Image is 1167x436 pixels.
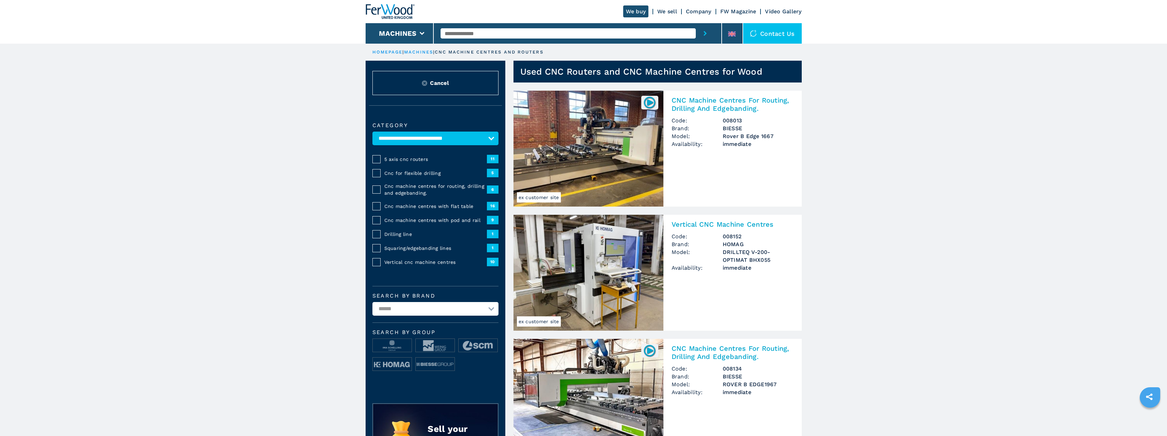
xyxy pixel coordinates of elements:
[723,373,794,380] h3: BIESSE
[487,244,498,252] span: 1
[435,49,543,55] p: cnc machine centres and routers
[487,258,498,266] span: 10
[520,66,762,77] h1: Used CNC Routers and CNC Machine Centres for Wood
[404,49,433,55] a: machines
[384,217,487,224] span: Cnc machine centres with pod and rail
[384,156,487,163] span: 5 axis cnc routers
[672,388,723,396] span: Availability:
[513,91,663,207] img: CNC Machine Centres For Routing, Drilling And Edgebanding. BIESSE Rover B Edge 1667
[372,293,498,299] label: Search by brand
[723,232,794,240] h3: 008152
[672,96,794,112] h2: CNC Machine Centres For Routing, Drilling And Edgebanding.
[672,380,723,388] span: Model:
[1141,388,1158,405] a: sharethis
[433,49,434,55] span: |
[723,264,794,272] span: immediate
[723,365,794,373] h3: 008134
[487,185,498,194] span: 6
[672,220,794,228] h2: Vertical CNC Machine Centres
[723,140,794,148] span: immediate
[743,23,802,44] div: Contact us
[672,232,723,240] span: Code:
[672,117,723,124] span: Code:
[672,373,723,380] span: Brand:
[384,259,487,266] span: Vertical cnc machine centres
[517,192,561,202] span: ex customer site
[430,79,449,87] span: Cancel
[487,155,498,163] span: 11
[372,330,498,335] span: Search by group
[723,124,794,132] h3: BIESSE
[402,49,404,55] span: |
[379,29,416,37] button: Machines
[672,365,723,373] span: Code:
[657,8,677,15] a: We sell
[750,30,757,37] img: Contact us
[723,388,794,396] span: immediate
[723,380,794,388] h3: ROVER B EDGE1967
[623,5,649,17] a: We buy
[672,248,723,264] span: Model:
[672,140,723,148] span: Availability:
[416,358,455,371] img: image
[372,71,498,95] button: ResetCancel
[723,117,794,124] h3: 008013
[686,8,711,15] a: Company
[372,49,403,55] a: HOMEPAGE
[672,344,794,361] h2: CNC Machine Centres For Routing, Drilling And Edgebanding.
[373,358,412,371] img: image
[672,264,723,272] span: Availability:
[672,240,723,248] span: Brand:
[643,344,656,357] img: 008134
[373,339,412,352] img: image
[384,231,487,238] span: Drilling line
[487,216,498,224] span: 9
[372,123,498,128] label: Category
[384,170,487,177] span: Cnc for flexible drilling
[765,8,801,15] a: Video Gallery
[487,202,498,210] span: 16
[723,248,794,264] h3: DRILLTEQ V-200-OPTIMAT BHX055
[643,96,656,109] img: 008013
[366,4,415,19] img: Ferwood
[487,230,498,238] span: 1
[672,132,723,140] span: Model:
[384,203,487,210] span: Cnc machine centres with flat table
[696,23,715,44] button: submit-button
[384,183,487,196] span: Cnc machine centres for routing, drilling and edgebanding.
[723,132,794,140] h3: Rover B Edge 1667
[723,240,794,248] h3: HOMAG
[720,8,756,15] a: FW Magazine
[672,124,723,132] span: Brand:
[487,169,498,177] span: 5
[422,80,427,86] img: Reset
[517,316,561,327] span: ex customer site
[513,215,663,331] img: Vertical CNC Machine Centres HOMAG DRILLTEQ V-200-OPTIMAT BHX055
[459,339,497,352] img: image
[416,339,455,352] img: image
[513,91,802,207] a: CNC Machine Centres For Routing, Drilling And Edgebanding. BIESSE Rover B Edge 1667ex customer si...
[384,245,487,252] span: Squaring/edgebanding lines
[513,215,802,331] a: Vertical CNC Machine Centres HOMAG DRILLTEQ V-200-OPTIMAT BHX055ex customer siteVertical CNC Mach...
